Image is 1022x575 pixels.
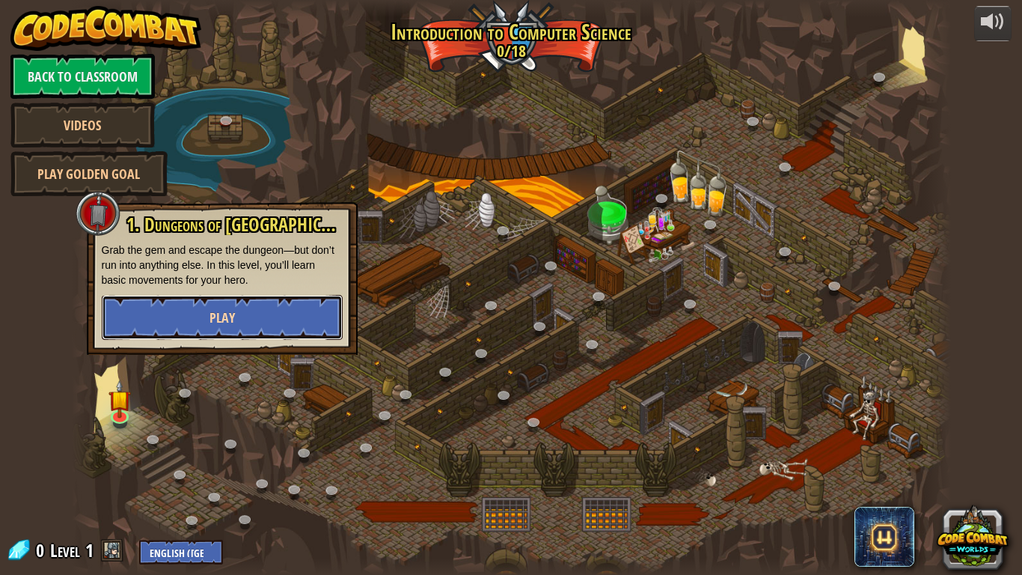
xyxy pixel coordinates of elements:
button: Adjust volume [974,6,1012,41]
span: Play [209,308,235,327]
span: 1. Dungeons of [GEOGRAPHIC_DATA] [126,212,370,237]
span: 0 [36,538,49,562]
img: CodeCombat - Learn how to code by playing a game [10,6,202,51]
button: Play [102,295,343,340]
a: Videos [10,103,155,147]
span: 1 [85,538,94,562]
p: Grab the gem and escape the dungeon—but don’t run into anything else. In this level, you’ll learn... [102,243,343,287]
span: Level [50,538,80,563]
a: Back to Classroom [10,54,155,99]
a: Play Golden Goal [10,151,168,196]
img: level-banner-started.png [108,380,131,418]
